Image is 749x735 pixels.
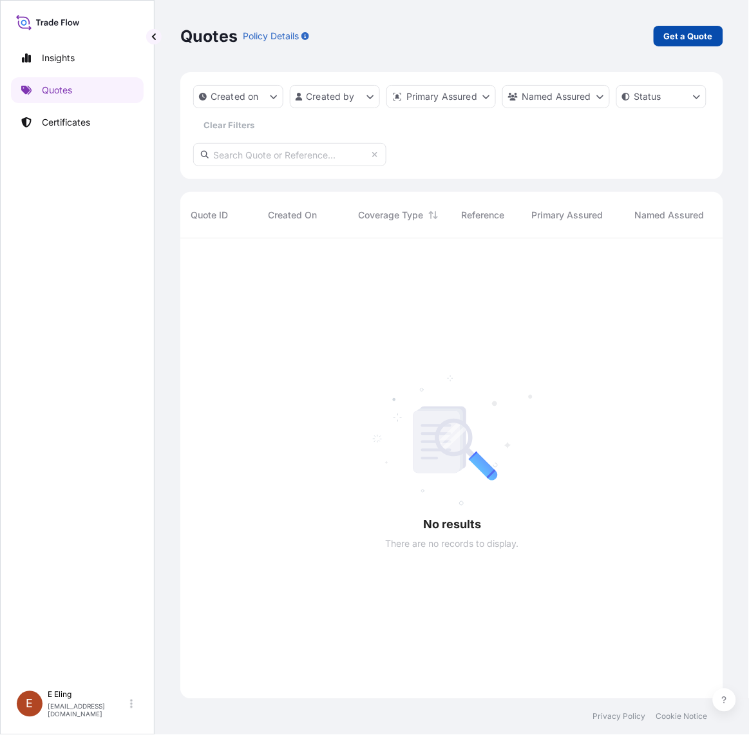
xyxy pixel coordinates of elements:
button: Clear Filters [193,115,265,135]
p: Created on [211,90,259,103]
a: Cookie Notice [656,712,708,722]
p: Get a Quote [664,30,713,43]
a: Get a Quote [654,26,723,46]
button: createdOn Filter options [193,85,283,108]
button: certificateStatus Filter options [616,85,706,108]
span: Primary Assured [532,209,603,222]
span: Quote ID [191,209,228,222]
a: Insights [11,45,144,71]
p: Clear Filters [204,119,255,131]
span: Created On [268,209,317,222]
p: Status [634,90,661,103]
span: Named Assured [635,209,705,222]
p: Quotes [42,84,72,97]
p: [EMAIL_ADDRESS][DOMAIN_NAME] [48,703,128,718]
button: Sort [426,207,441,223]
p: Named Assured [522,90,591,103]
p: E Eling [48,690,128,700]
button: cargoOwner Filter options [502,85,610,108]
p: Policy Details [243,30,299,43]
a: Certificates [11,110,144,135]
input: Search Quote or Reference... [193,143,386,166]
a: Privacy Policy [593,712,646,722]
p: Primary Assured [406,90,477,103]
span: E [26,698,33,711]
p: Quotes [180,26,238,46]
button: createdBy Filter options [290,85,380,108]
span: Reference [461,209,504,222]
p: Insights [42,52,75,64]
button: distributor Filter options [386,85,496,108]
span: Coverage Type [358,209,423,222]
a: Quotes [11,77,144,103]
p: Created by [307,90,356,103]
p: Certificates [42,116,90,129]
